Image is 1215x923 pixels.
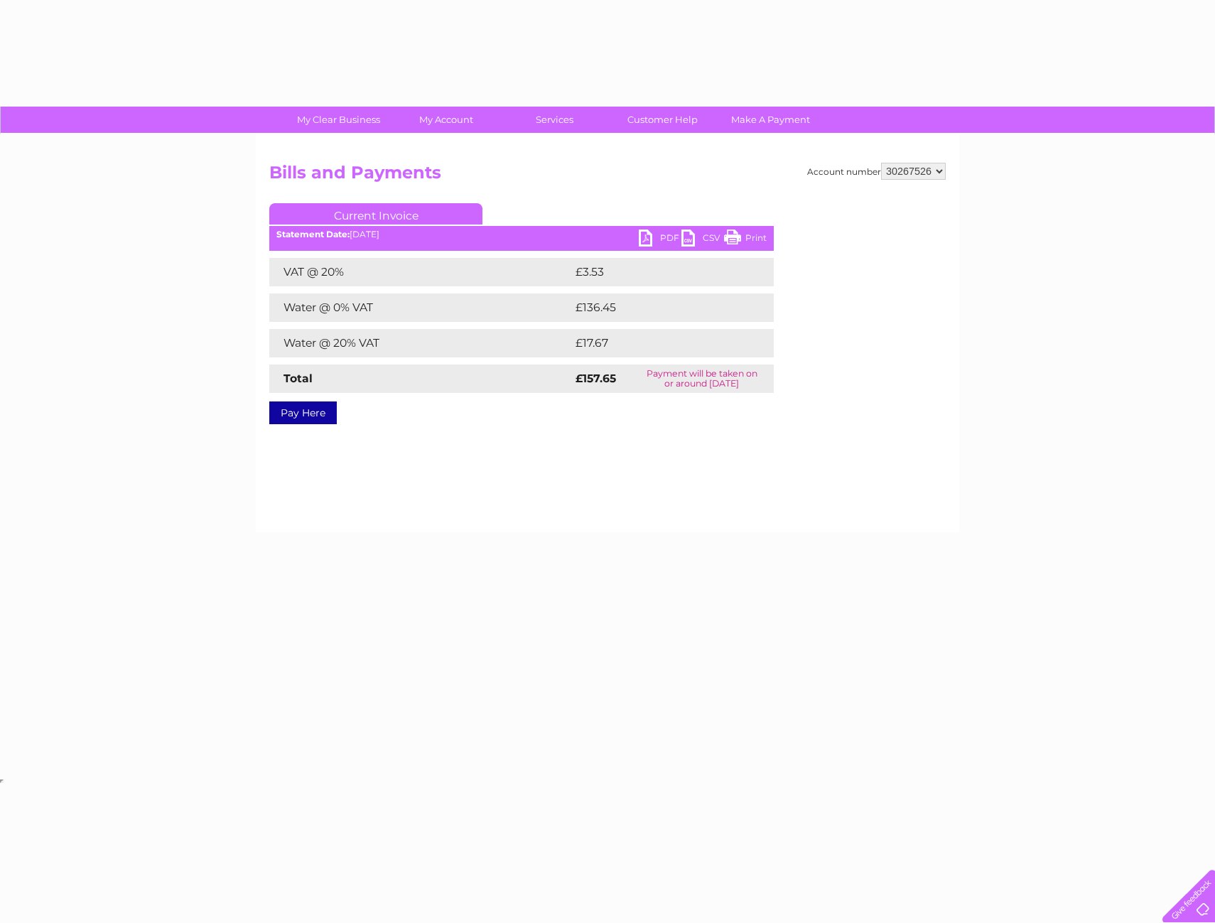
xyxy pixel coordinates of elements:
h2: Bills and Payments [269,163,946,190]
a: CSV [681,230,724,250]
td: Water @ 0% VAT [269,293,572,322]
strong: £157.65 [576,372,616,385]
a: Current Invoice [269,203,482,225]
a: Services [496,107,613,133]
b: Statement Date: [276,229,350,239]
a: Make A Payment [712,107,829,133]
td: £3.53 [572,258,740,286]
a: My Clear Business [280,107,397,133]
div: Account number [807,163,946,180]
a: Pay Here [269,401,337,424]
td: Water @ 20% VAT [269,329,572,357]
a: PDF [639,230,681,250]
td: £17.67 [572,329,743,357]
td: VAT @ 20% [269,258,572,286]
td: Payment will be taken on or around [DATE] [630,365,774,393]
a: My Account [388,107,505,133]
strong: Total [283,372,313,385]
a: Print [724,230,767,250]
div: [DATE] [269,230,774,239]
td: £136.45 [572,293,747,322]
a: Customer Help [604,107,721,133]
